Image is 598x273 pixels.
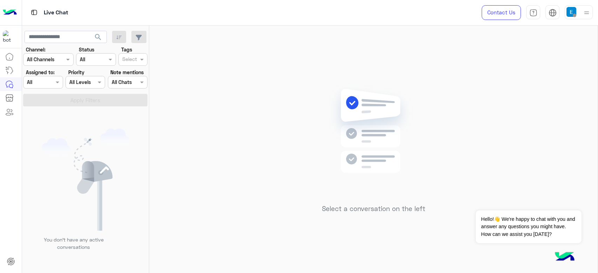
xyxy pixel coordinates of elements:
[566,7,576,17] img: userImage
[79,46,94,53] label: Status
[23,94,147,106] button: Apply Filters
[110,69,144,76] label: Note mentions
[582,8,591,17] img: profile
[41,128,130,231] img: empty users
[38,236,109,251] p: You don’t have any active conversations
[3,5,17,20] img: Logo
[552,245,577,269] img: hulul-logo.png
[322,205,425,213] h5: Select a conversation on the left
[30,8,39,17] img: tab
[44,8,68,17] p: Live Chat
[529,9,537,17] img: tab
[526,5,540,20] a: tab
[323,83,424,199] img: no messages
[482,5,521,20] a: Contact Us
[121,46,132,53] label: Tags
[94,33,102,41] span: search
[26,46,46,53] label: Channel:
[90,31,107,46] button: search
[26,69,55,76] label: Assigned to:
[121,55,137,64] div: Select
[476,210,581,243] span: Hello!👋 We're happy to chat with you and answer any questions you might have. How can we assist y...
[68,69,84,76] label: Priority
[3,30,15,43] img: 171468393613305
[549,9,557,17] img: tab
